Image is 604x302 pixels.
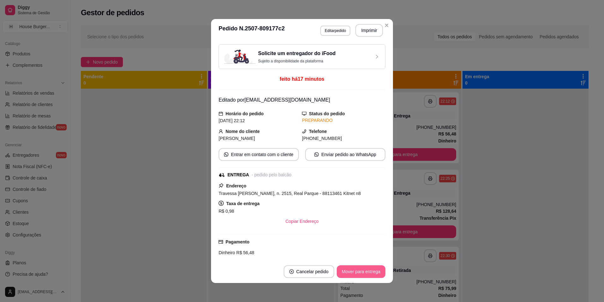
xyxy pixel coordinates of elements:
button: Editarpedido [320,26,350,36]
span: credit-card [219,240,223,244]
div: - pedido pelo balcão [251,172,291,178]
h3: Pedido N. 2507-809177c2 [219,24,285,37]
strong: Taxa de entrega [226,201,260,206]
img: delivery-image [224,50,256,64]
span: feito há 17 minutos [280,76,324,82]
button: whats-appEnviar pedido ao WhatsApp [305,148,385,161]
div: PREPARANDO [302,117,385,124]
span: R$ 0,98 [219,209,234,214]
span: Editado por [EMAIL_ADDRESS][DOMAIN_NAME] [219,97,330,103]
button: Close [382,20,392,30]
span: dollar [219,201,224,206]
p: Sujeito a disponibilidade da plataforma [258,59,335,64]
span: Travessa [PERSON_NAME], n. 2515, Real Parque - 88113461 Kitnet n8 [219,191,361,196]
span: Cliente pagará com [219,257,258,262]
strong: Horário do pedido [226,111,264,116]
strong: Telefone [309,129,327,134]
span: [PERSON_NAME] [219,136,255,141]
span: whats-app [314,152,319,157]
span: [PHONE_NUMBER] [302,136,342,141]
strong: Nome do cliente [226,129,260,134]
span: close-circle [289,269,294,274]
span: user [219,129,223,134]
span: pushpin [219,183,224,188]
span: whats-app [224,152,228,157]
span: calendar [219,111,223,116]
span: R$ 56,48 [235,250,254,255]
div: ENTREGA [227,172,249,178]
span: desktop [302,111,306,116]
strong: Status do pedido [309,111,345,116]
button: close-circleCancelar pedido [284,265,334,278]
strong: Endereço [226,183,246,188]
button: Mover para entrega [337,265,385,278]
button: whats-appEntrar em contato com o cliente [219,148,299,161]
strong: R$ 106,00 [258,257,279,262]
span: [DATE] 22:12 [219,118,245,123]
span: Dinheiro [219,250,235,255]
button: Copiar Endereço [280,215,323,228]
strong: Pagamento [226,239,249,244]
span: phone [302,129,306,134]
h3: Solicite um entregador do iFood [258,50,335,57]
button: Imprimir [355,24,383,37]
